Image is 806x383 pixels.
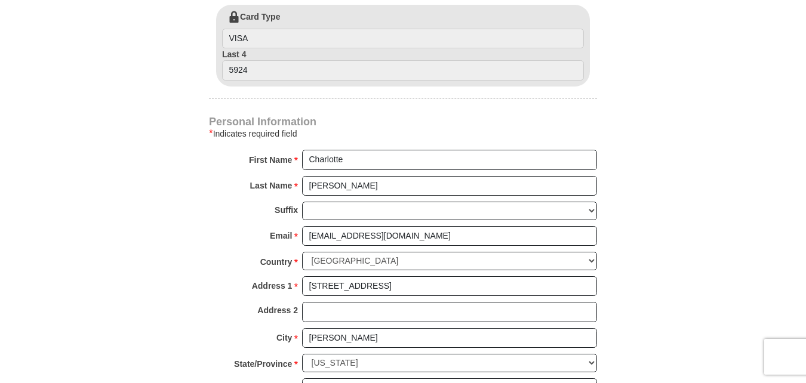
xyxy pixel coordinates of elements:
[276,329,292,346] strong: City
[275,202,298,218] strong: Suffix
[222,48,584,81] label: Last 4
[252,277,293,294] strong: Address 1
[222,60,584,81] input: Last 4
[260,254,293,270] strong: Country
[249,152,292,168] strong: First Name
[250,177,293,194] strong: Last Name
[234,356,292,372] strong: State/Province
[270,227,292,244] strong: Email
[209,117,597,126] h4: Personal Information
[209,126,597,141] div: Indicates required field
[222,29,584,49] input: Card Type
[257,302,298,319] strong: Address 2
[222,11,584,49] label: Card Type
